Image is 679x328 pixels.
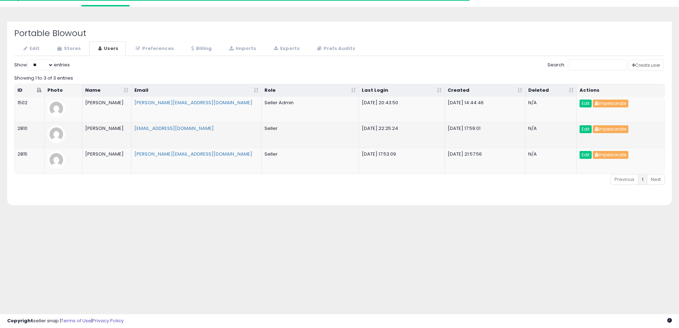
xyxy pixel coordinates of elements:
td: 2810 [15,122,45,148]
th: Created: activate to sort column ascending [445,84,526,97]
td: 1502 [15,97,45,122]
a: Terms of Use [61,317,91,324]
th: Photo [45,84,83,97]
input: Search: [568,60,627,70]
a: Users [89,41,126,56]
th: Role: activate to sort column ascending [262,84,359,97]
td: [DATE] 14:44:46 [445,97,526,122]
th: Actions [577,84,664,97]
th: ID: activate to sort column descending [15,84,45,97]
td: N/A [525,148,577,173]
label: Search: [547,60,627,70]
td: Seller Admin [262,97,359,122]
a: Impersonate [593,126,628,132]
a: Previous [611,175,638,185]
img: profile [47,151,65,169]
a: [PERSON_NAME][EMAIL_ADDRESS][DOMAIN_NAME] [134,151,252,157]
th: Email: activate to sort column ascending [132,84,262,97]
a: Edit [580,125,592,133]
button: Impersonate [593,151,628,159]
a: Imports [220,41,264,56]
a: Prefs Audits [308,41,363,56]
a: Billing [182,41,219,56]
td: [PERSON_NAME] [82,97,132,122]
th: Name: activate to sort column ascending [82,84,132,97]
td: [DATE] 17:59:01 [445,122,526,148]
td: [DATE] 20:43:50 [359,97,445,122]
a: Edit [580,151,592,159]
a: 1 [638,175,647,185]
a: [PERSON_NAME][EMAIL_ADDRESS][DOMAIN_NAME] [134,99,252,106]
a: Impersonate [593,151,628,158]
a: Privacy Policy [92,317,124,324]
select: Showentries [27,60,54,70]
div: Showing 1 to 3 of 3 entries [14,72,665,82]
a: Edit [14,41,47,56]
td: [DATE] 21:57:56 [445,148,526,173]
img: profile [47,100,65,117]
a: Edit [580,100,592,107]
td: [DATE] 22:25:24 [359,122,445,148]
th: Last Login: activate to sort column ascending [359,84,445,97]
a: Next [647,175,665,185]
td: [PERSON_NAME] [82,122,132,148]
h2: Portable Blowout [14,29,665,38]
a: Create user [629,60,663,71]
td: 2815 [15,148,45,173]
td: Seller [262,122,359,148]
div: seller snap | | [7,318,124,324]
label: Show entries [14,60,70,70]
a: Preferences [127,41,181,56]
a: Exports [264,41,307,56]
td: Seller [262,148,359,173]
td: [DATE] 17:53:09 [359,148,445,173]
th: Deleted: activate to sort column ascending [525,84,577,97]
a: [EMAIL_ADDRESS][DOMAIN_NAME] [134,125,214,132]
strong: Copyright [7,317,33,324]
td: N/A [525,97,577,122]
a: Stores [48,41,88,56]
td: N/A [525,122,577,148]
td: [PERSON_NAME] [82,148,132,173]
button: Impersonate [593,100,628,107]
button: Impersonate [593,125,628,133]
span: Create user [632,62,660,68]
img: profile [47,125,65,143]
